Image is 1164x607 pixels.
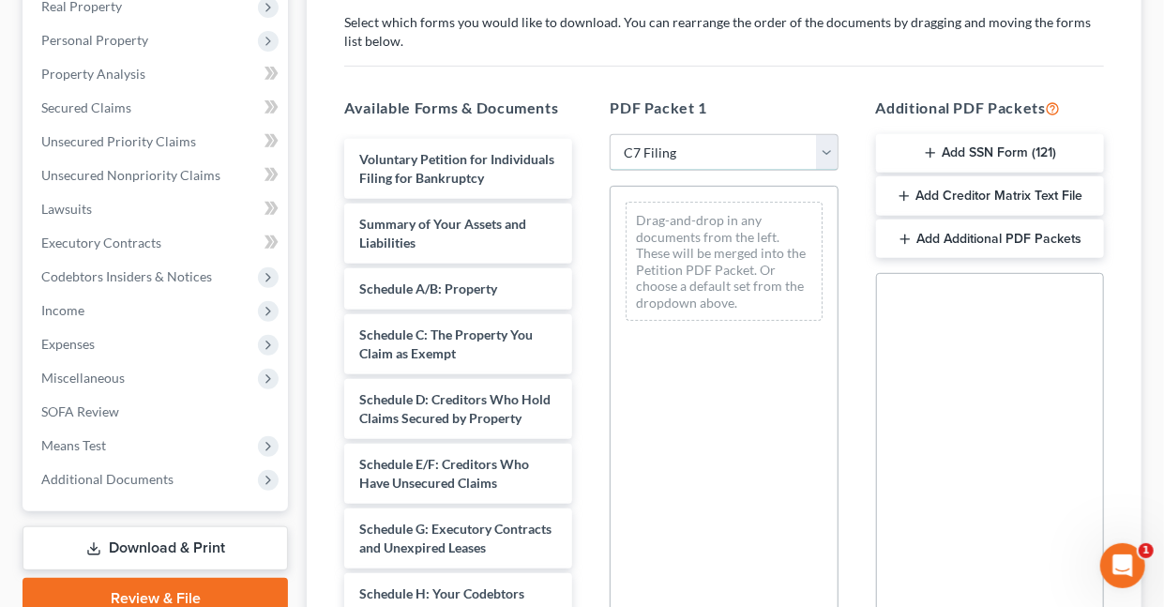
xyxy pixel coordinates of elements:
span: Personal Property [41,32,148,48]
a: SOFA Review [26,395,288,429]
h5: Additional PDF Packets [876,97,1104,119]
span: Schedule D: Creditors Who Hold Claims Secured by Property [359,391,551,426]
button: Add SSN Form (121) [876,134,1104,174]
a: Property Analysis [26,57,288,91]
span: Means Test [41,437,106,453]
span: Summary of Your Assets and Liabilities [359,216,526,250]
span: Unsecured Priority Claims [41,133,196,149]
span: Income [41,302,84,318]
p: Select which forms you would like to download. You can rearrange the order of the documents by dr... [344,13,1104,51]
a: Unsecured Nonpriority Claims [26,159,288,192]
button: Add Creditor Matrix Text File [876,176,1104,216]
span: Secured Claims [41,99,131,115]
button: Add Additional PDF Packets [876,220,1104,259]
span: Executory Contracts [41,235,161,250]
a: Download & Print [23,526,288,570]
span: Schedule A/B: Property [359,281,497,296]
a: Executory Contracts [26,226,288,260]
span: Miscellaneous [41,370,125,386]
iframe: Intercom live chat [1100,543,1145,588]
a: Secured Claims [26,91,288,125]
span: Voluntary Petition for Individuals Filing for Bankruptcy [359,151,554,186]
a: Unsecured Priority Claims [26,125,288,159]
span: Lawsuits [41,201,92,217]
div: Drag-and-drop in any documents from the left. These will be merged into the Petition PDF Packet. ... [626,202,822,321]
span: Property Analysis [41,66,145,82]
span: 1 [1139,543,1154,558]
span: Additional Documents [41,471,174,487]
span: Schedule C: The Property You Claim as Exempt [359,326,533,361]
span: Codebtors Insiders & Notices [41,268,212,284]
h5: Available Forms & Documents [344,97,572,119]
span: Expenses [41,336,95,352]
span: Unsecured Nonpriority Claims [41,167,220,183]
a: Lawsuits [26,192,288,226]
span: Schedule H: Your Codebtors [359,585,524,601]
span: SOFA Review [41,403,119,419]
span: Schedule G: Executory Contracts and Unexpired Leases [359,521,552,555]
span: Schedule E/F: Creditors Who Have Unsecured Claims [359,456,529,491]
h5: PDF Packet 1 [610,97,838,119]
